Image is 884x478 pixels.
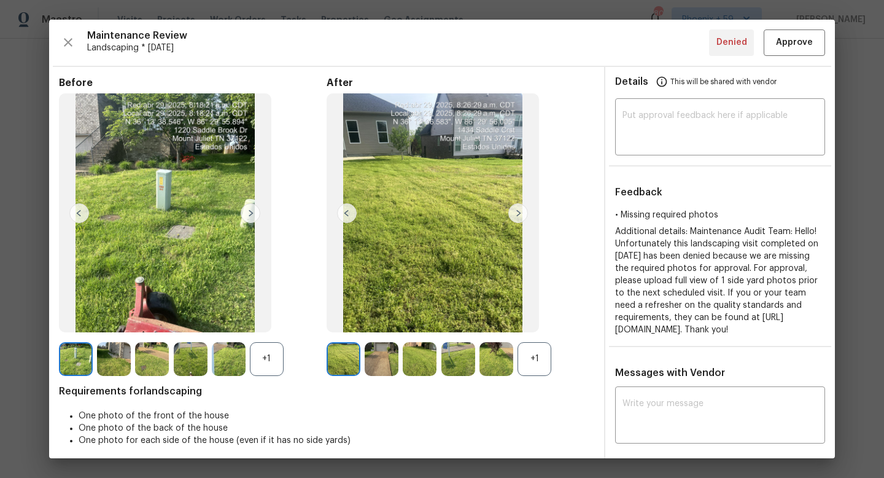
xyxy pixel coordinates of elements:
[508,203,528,223] img: right-chevron-button-url
[615,211,718,219] span: • Missing required photos
[337,203,357,223] img: left-chevron-button-url
[776,35,813,50] span: Approve
[87,42,709,54] span: Landscaping * [DATE]
[87,29,709,42] span: Maintenance Review
[615,227,818,334] span: Additional details: Maintenance Audit Team: Hello! Unfortunately this landscaping visit completed...
[615,368,725,378] span: Messages with Vendor
[670,67,777,96] span: This will be shared with vendor
[764,29,825,56] button: Approve
[615,187,662,197] span: Feedback
[241,203,260,223] img: right-chevron-button-url
[59,77,327,89] span: Before
[59,385,594,398] span: Requirements for landscaping
[518,342,551,376] div: +1
[79,410,594,422] li: One photo of the front of the house
[79,434,594,447] li: One photo for each side of the house (even if it has no side yards)
[327,77,594,89] span: After
[615,67,648,96] span: Details
[69,203,89,223] img: left-chevron-button-url
[79,422,594,434] li: One photo of the back of the house
[250,342,284,376] div: +1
